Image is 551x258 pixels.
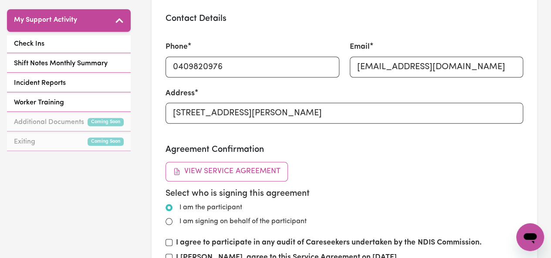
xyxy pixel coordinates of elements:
[179,202,242,213] label: I am the participant
[7,74,131,92] a: Incident Reports
[14,39,44,49] span: Check Ins
[7,114,131,131] a: Additional DocumentsComing Soon
[14,97,64,108] span: Worker Training
[14,16,77,24] h5: My Support Activity
[176,237,481,248] label: I agree to participate in any audit of Careseekers undertaken by the NDIS Commission.
[166,162,288,181] button: View Service Agreement
[7,35,131,53] a: Check Ins
[166,88,195,99] label: Address
[14,58,108,69] span: Shift Notes Monthly Summary
[7,55,131,73] a: Shift Notes Monthly Summary
[14,137,35,147] span: Exiting
[7,9,131,32] button: My Support Activity
[14,78,66,88] span: Incident Reports
[350,41,370,53] label: Email
[88,118,124,126] small: Coming Soon
[166,13,523,24] h3: Contact Details
[88,137,124,146] small: Coming Soon
[179,216,307,227] label: I am signing on behalf of the participant
[7,133,131,151] a: ExitingComing Soon
[516,223,544,251] iframe: Button to launch messaging window
[166,41,188,53] label: Phone
[14,117,84,127] span: Additional Documents
[7,94,131,112] a: Worker Training
[166,188,523,199] h5: Select who is signing this agreement
[166,144,523,155] h3: Agreement Confirmation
